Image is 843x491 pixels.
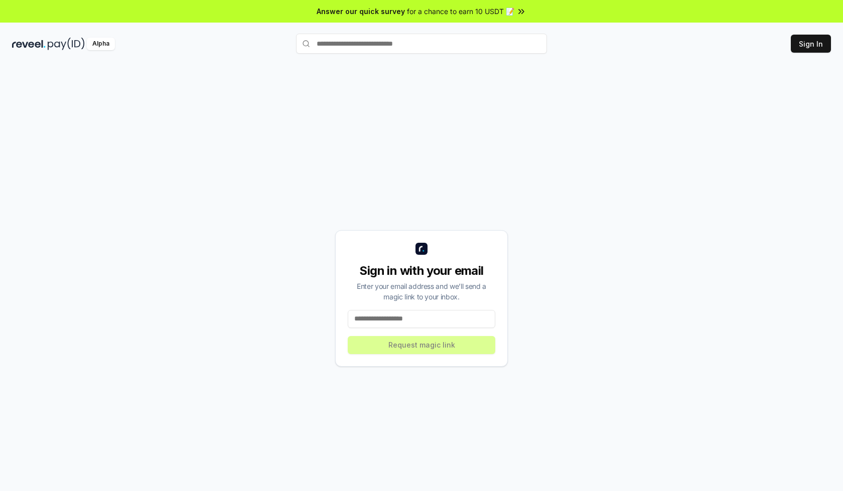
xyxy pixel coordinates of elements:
[415,243,428,255] img: logo_small
[87,38,115,50] div: Alpha
[791,35,831,53] button: Sign In
[407,6,514,17] span: for a chance to earn 10 USDT 📝
[48,38,85,50] img: pay_id
[348,281,495,302] div: Enter your email address and we’ll send a magic link to your inbox.
[12,38,46,50] img: reveel_dark
[317,6,405,17] span: Answer our quick survey
[348,263,495,279] div: Sign in with your email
